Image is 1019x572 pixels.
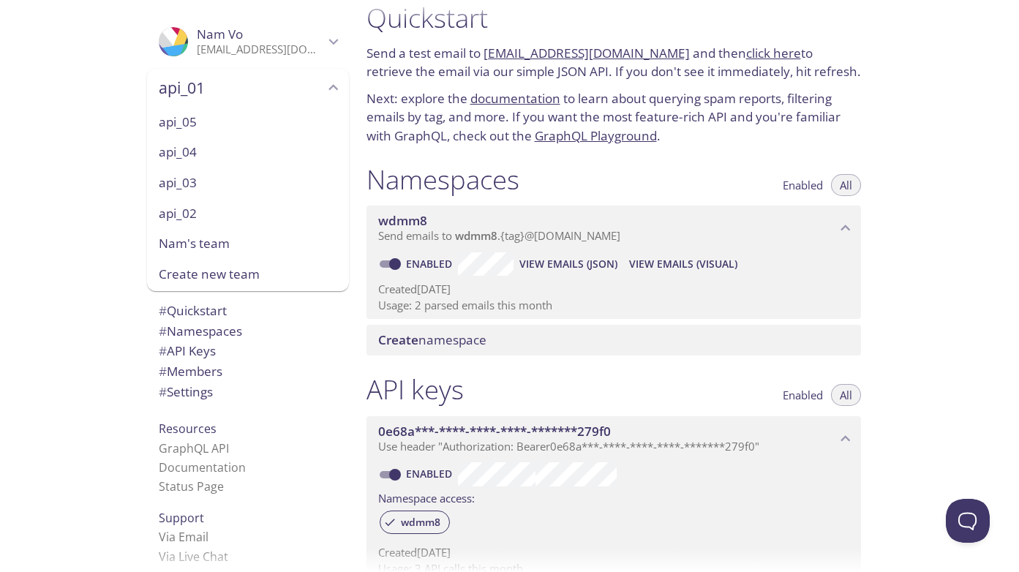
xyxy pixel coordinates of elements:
[366,44,861,81] p: Send a test email to and then to retrieve the email via our simple JSON API. If you don't see it ...
[831,174,861,196] button: All
[147,361,349,382] div: Members
[484,45,690,61] a: [EMAIL_ADDRESS][DOMAIN_NAME]
[159,302,227,319] span: Quickstart
[455,228,497,243] span: wdmm8
[380,511,450,534] div: wdmm8
[159,78,324,98] span: api_01
[147,168,349,198] div: api_03
[366,373,464,406] h1: API keys
[147,259,349,291] div: Create new team
[147,321,349,342] div: Namespaces
[366,206,861,251] div: wdmm8 namespace
[159,459,246,475] a: Documentation
[159,234,337,253] span: Nam's team
[366,1,861,34] h1: Quickstart
[378,282,849,297] p: Created [DATE]
[159,478,224,494] a: Status Page
[514,252,623,276] button: View Emails (JSON)
[147,301,349,321] div: Quickstart
[147,69,349,107] div: api_01
[629,255,737,273] span: View Emails (Visual)
[147,137,349,168] div: api_04
[378,212,427,229] span: wdmm8
[147,228,349,259] div: Nam's team
[159,510,204,526] span: Support
[366,89,861,146] p: Next: explore the to learn about querying spam reports, filtering emails by tag, and more. If you...
[159,323,242,339] span: Namespaces
[366,163,519,196] h1: Namespaces
[159,342,167,359] span: #
[946,499,990,543] iframe: Help Scout Beacon - Open
[159,173,337,192] span: api_03
[378,545,849,560] p: Created [DATE]
[147,198,349,229] div: api_02
[519,255,617,273] span: View Emails (JSON)
[147,382,349,402] div: Team Settings
[147,18,349,66] div: Nam Vo
[197,26,243,42] span: Nam Vo
[378,298,849,313] p: Usage: 2 parsed emails this month
[147,341,349,361] div: API Keys
[470,90,560,107] a: documentation
[366,325,861,355] div: Create namespace
[159,363,222,380] span: Members
[378,331,486,348] span: namespace
[831,384,861,406] button: All
[159,383,167,400] span: #
[378,331,418,348] span: Create
[774,174,832,196] button: Enabled
[159,143,337,162] span: api_04
[159,363,167,380] span: #
[159,323,167,339] span: #
[392,516,449,529] span: wdmm8
[159,342,216,359] span: API Keys
[159,529,208,545] a: Via Email
[378,486,475,508] label: Namespace access:
[159,421,217,437] span: Resources
[404,257,458,271] a: Enabled
[159,265,337,284] span: Create new team
[159,204,337,223] span: api_02
[746,45,801,61] a: click here
[774,384,832,406] button: Enabled
[147,107,349,138] div: api_05
[159,302,167,319] span: #
[197,42,324,57] p: [EMAIL_ADDRESS][DOMAIN_NAME]
[159,440,229,456] a: GraphQL API
[378,228,620,243] span: Send emails to . {tag} @[DOMAIN_NAME]
[623,252,743,276] button: View Emails (Visual)
[159,383,213,400] span: Settings
[404,467,458,481] a: Enabled
[535,127,657,144] a: GraphQL Playground
[159,113,337,132] span: api_05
